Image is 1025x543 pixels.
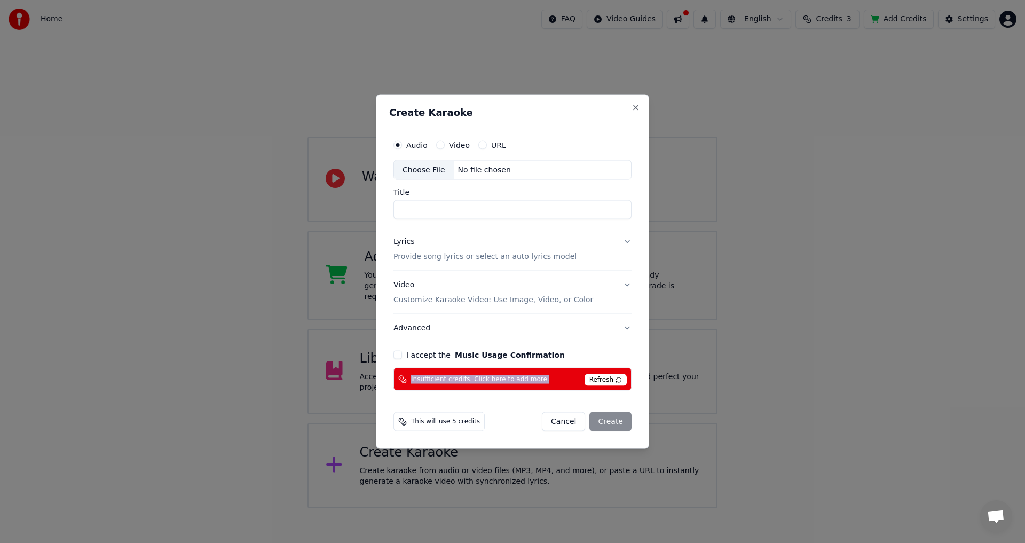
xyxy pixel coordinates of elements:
[393,271,632,314] button: VideoCustomize Karaoke Video: Use Image, Video, or Color
[393,280,593,305] div: Video
[393,251,577,262] p: Provide song lyrics or select an auto lyrics model
[393,314,632,342] button: Advanced
[491,141,506,148] label: URL
[542,412,585,431] button: Cancel
[393,295,593,305] p: Customize Karaoke Video: Use Image, Video, or Color
[393,228,632,271] button: LyricsProvide song lyrics or select an auto lyrics model
[454,164,515,175] div: No file chosen
[393,188,632,196] label: Title
[411,375,549,383] span: Insufficient credits. Click here to add more.
[585,374,627,386] span: Refresh
[406,351,565,359] label: I accept the
[406,141,428,148] label: Audio
[411,418,480,426] span: This will use 5 credits
[455,351,565,359] button: I accept the
[449,141,470,148] label: Video
[389,107,636,117] h2: Create Karaoke
[393,237,414,247] div: Lyrics
[394,160,454,179] div: Choose File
